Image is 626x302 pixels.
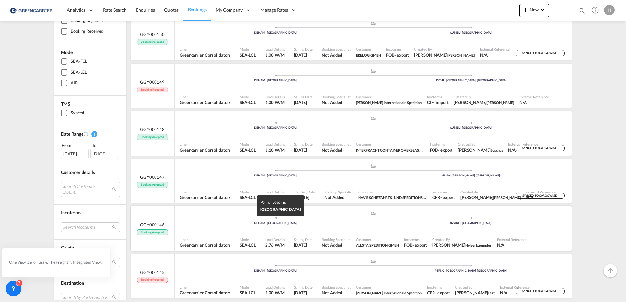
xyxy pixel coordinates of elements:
[137,182,168,188] span: Booking Accepted
[71,58,87,65] div: SEA-FCL
[216,7,243,13] span: My Company
[516,145,565,151] div: SYNCED TO CARGOWISE
[180,52,230,58] span: Greencarrier Consolidators
[67,7,85,13] span: Analytics
[10,3,54,18] img: 1378a7308afe11ef83610d9e779c6b34.png
[480,47,510,52] span: External Reference
[433,99,448,105] div: - import
[358,194,427,200] span: NAVIS SCHIFFAHRTS- UND SPEDITIONS-AKTIENGESELLSCHAFT
[61,169,120,176] div: Customer details
[296,194,315,200] span: 12 Oct 2025
[131,159,572,203] div: GGY000147 Booking Accepted assets/icons/custom/ship-fill.svgassets/icons/custom/roll-o-plane.svgP...
[458,147,503,153] span: Tim Juschas
[61,210,81,215] span: Incoterms
[455,290,495,295] span: Isabel Test
[140,222,165,227] span: GGY000146
[61,280,84,286] span: Destination
[386,52,394,58] div: FOB
[465,243,492,247] span: Holzenkaempfer
[103,7,127,13] span: Rate Search
[90,149,118,159] div: [DATE]
[180,190,230,194] span: Liner
[356,285,422,290] span: Customer
[140,31,165,37] span: GGY000150
[373,174,569,178] div: INNSA | [PERSON_NAME] ([PERSON_NAME])
[369,212,377,215] md-icon: assets/icons/custom/ship-fill.svg
[358,190,427,194] span: Customer
[131,206,572,251] div: GGY000146 Booking Accepted assets/icons/custom/ship-fill.svgassets/icons/custom/roll-o-plane.svgP...
[265,147,285,153] span: 1,10 W/M
[137,134,168,140] span: Booking Accepted
[180,242,230,248] span: Greencarrier Consolidators
[180,147,230,153] span: Greencarrier Consolidators
[137,87,168,93] span: Booking Rejected
[294,142,313,147] span: Sailing Date
[324,194,353,200] span: Not Added
[83,131,89,137] md-icon: Created On
[430,147,453,153] span: FOB export
[373,221,569,225] div: NZAKL | [GEOGRAPHIC_DATA]
[131,64,572,108] div: GGY000149 Booking Rejected assets/icons/custom/ship-fill.svgassets/icons/custom/roll-o-plane.svgP...
[265,142,285,147] span: Load Details
[61,110,120,116] md-checkbox: Synced
[427,290,435,295] div: CFR
[61,142,90,149] div: From
[240,94,256,99] span: Mode
[260,206,301,213] div: [GEOGRAPHIC_DATA]
[373,31,569,35] div: AUMEL | [GEOGRAPHIC_DATA]
[356,52,381,58] span: BRELOG GMBH
[294,147,313,153] span: 25 Oct 2025
[240,242,256,248] span: SEA-LCL
[322,52,350,58] span: Not Added
[71,69,87,75] div: SEA-LCL
[265,195,287,200] span: 18,70 W/M
[404,242,427,248] span: FOB export
[522,289,558,295] span: SYNCED TO CARGOWISE
[265,190,287,194] span: Load Details
[404,237,427,242] span: Incoterms
[140,126,165,132] span: GGY000148
[487,100,514,105] span: [PERSON_NAME]
[180,290,230,295] span: Greencarrier Consolidators
[432,194,440,200] div: CFR
[260,199,301,206] div: Port of Loading
[358,195,463,200] span: NAVIS SCHIFFAHRTS- UND SPEDITIONS-AKTIENGESELLSCHAFT
[427,285,450,290] span: Incoterms
[294,99,313,105] span: 2 Oct 2025
[604,5,615,15] div: H
[497,237,527,242] span: External Reference
[61,80,120,86] md-checkbox: AIR
[432,242,491,248] span: Bianca Holzenkaempfer
[91,142,120,149] div: To
[131,254,572,298] div: GGY000145 Booking Rejected assets/icons/custom/ship-fill.svgassets/icons/custom/roll-o-plane.svgP...
[240,285,256,290] span: Mode
[61,169,95,175] span: Customer details
[519,4,549,17] button: icon-plus 400-fgNewicon-chevron-down
[516,193,565,199] div: SYNCED TO CARGOWISE
[294,242,313,248] span: 8 Oct 2025
[526,190,556,194] span: External Reference
[322,242,350,248] span: Not Added
[414,47,474,52] span: Created By
[394,52,409,58] div: - export
[137,277,168,283] span: Booking Rejected
[356,147,425,153] span: INTERFRACHT CONTAINER OVERSEAS SERVICES GMBH
[435,290,450,295] div: - export
[131,16,572,60] div: GGY000150 Booking Accepted assets/icons/custom/ship-fill.svgassets/icons/custom/roll-o-plane.svgP...
[296,190,315,194] span: Sailing Date
[369,22,377,25] md-icon: assets/icons/custom/ship-fill.svg
[356,47,381,52] span: Customer
[427,290,450,295] span: CFR export
[180,237,230,242] span: Liner
[260,7,288,13] span: Manage Rates
[265,94,285,99] span: Load Details
[590,5,604,16] div: Help
[356,94,422,99] span: Customer
[294,52,313,58] span: 18 Oct 2025
[386,52,409,58] span: FOB export
[522,51,558,57] span: SYNCED TO CARGOWISE
[294,290,313,295] span: 30 Sep 2025
[61,49,73,55] span: Mode
[265,237,285,242] span: Load Details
